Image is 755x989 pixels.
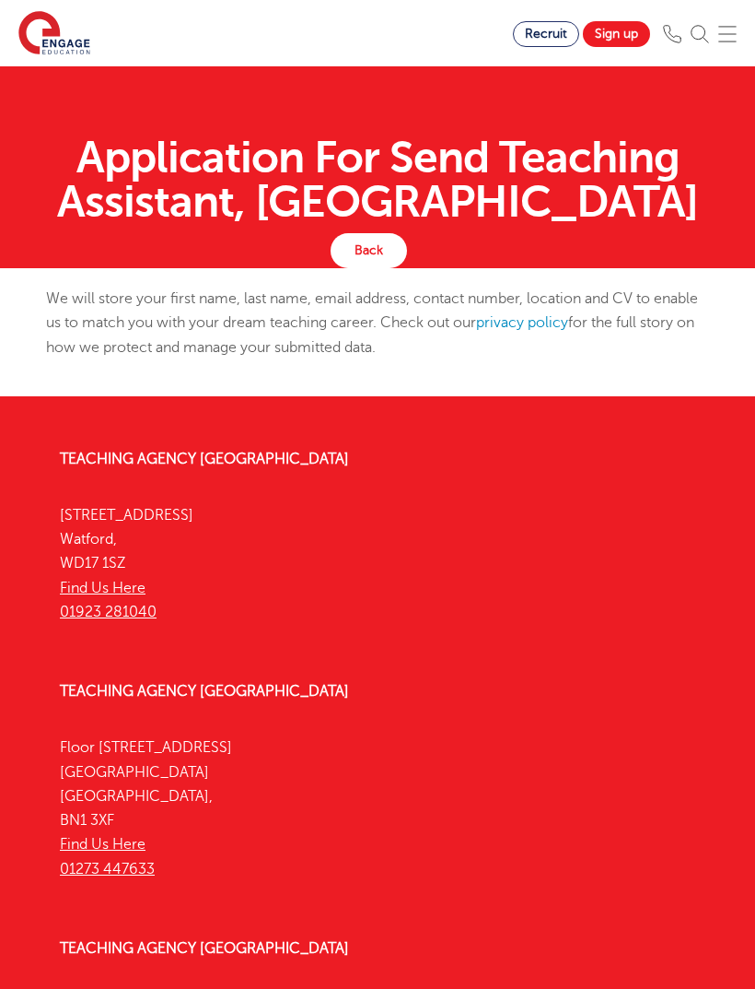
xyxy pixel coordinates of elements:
[60,940,349,957] a: Teaching Agency [GEOGRAPHIC_DATA]
[18,11,90,57] img: Engage Education
[60,836,145,853] a: Find Us Here
[691,25,709,43] img: Search
[718,25,737,43] img: Mobile Menu
[663,25,681,43] img: Phone
[60,604,157,620] a: 01923 281040
[476,314,568,331] a: privacy policy
[60,503,695,624] p: [STREET_ADDRESS] Watford, WD17 1SZ
[60,861,155,877] a: 01273 447633
[46,287,709,359] p: We will store your first name, last name, email address, contact number, location and CV to enabl...
[331,233,407,268] a: Back
[525,27,567,41] span: Recruit
[513,21,579,47] a: Recruit
[46,135,709,224] h1: Application For Send Teaching Assistant, [GEOGRAPHIC_DATA]
[60,736,695,881] p: Floor [STREET_ADDRESS] [GEOGRAPHIC_DATA] [GEOGRAPHIC_DATA], BN1 3XF
[60,580,145,596] a: Find Us Here
[60,683,349,700] a: Teaching Agency [GEOGRAPHIC_DATA]
[60,451,349,467] a: Teaching Agency [GEOGRAPHIC_DATA]
[583,21,650,47] a: Sign up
